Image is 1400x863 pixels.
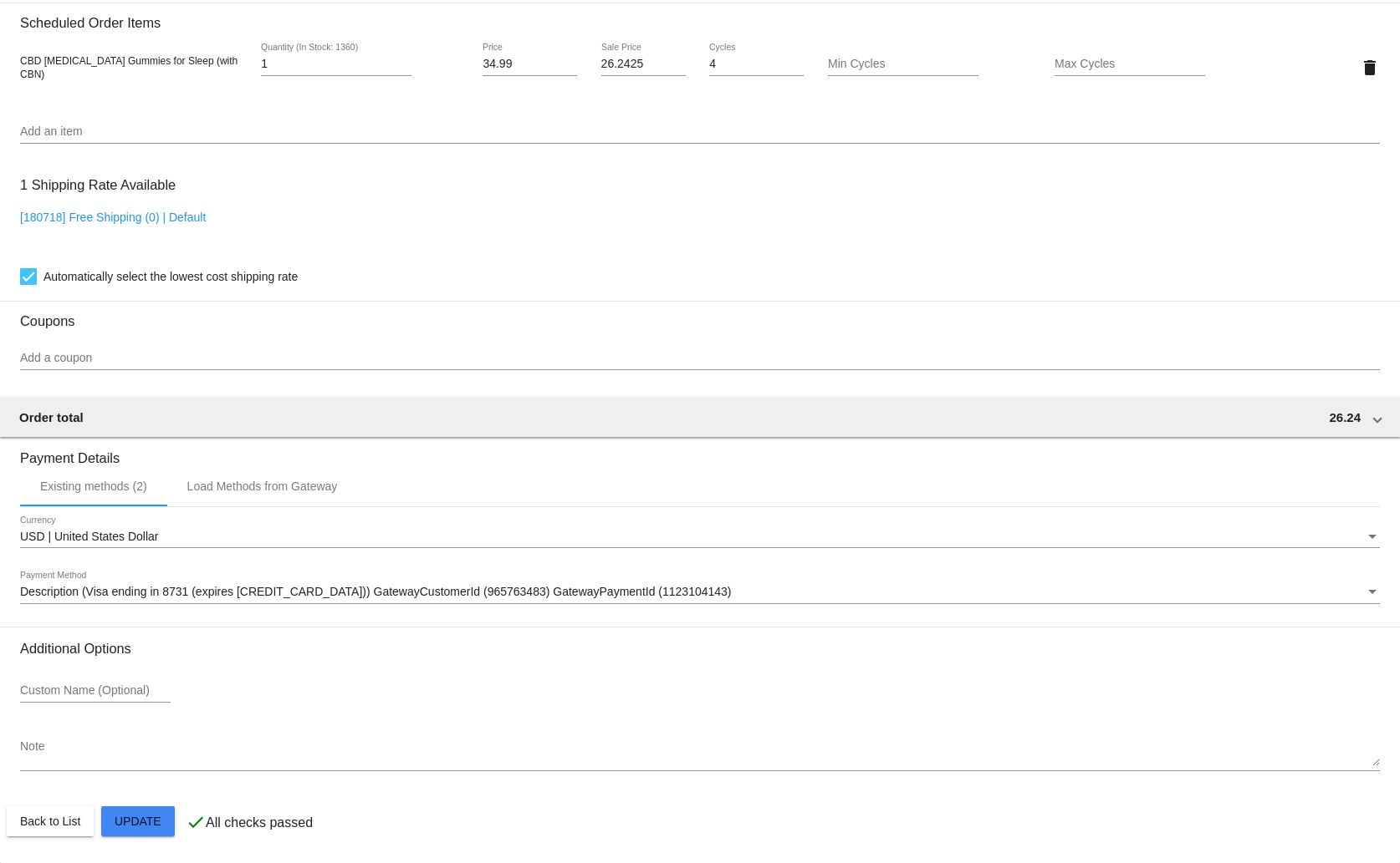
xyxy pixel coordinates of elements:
[261,58,411,71] input: Quantity (In Stock: 1360)
[115,815,161,828] span: Update
[20,301,1380,329] h3: Coupons
[20,438,1380,466] h3: Payment Details
[19,410,84,424] span: Order total
[20,125,1380,139] input: Add an item
[601,58,686,71] input: Sale Price
[20,586,1380,599] mat-select: Payment Method
[20,211,206,224] a: [180718] Free Shipping (0) | Default
[20,167,176,203] h3: 1 Shipping Rate Available
[186,812,206,832] mat-icon: check
[7,806,94,836] button: Back to List
[20,530,1380,544] mat-select: Currency
[20,815,80,828] span: Back to List
[828,58,978,71] input: Min Cycles
[709,58,804,71] input: Cycles
[483,58,577,71] input: Price
[187,480,338,493] div: Load Methods from Gateway
[20,530,158,543] span: USD | United States Dollar
[40,480,147,493] div: Existing methods (2)
[20,684,171,698] input: Custom Name (Optional)
[20,3,1380,31] h3: Scheduled Order Items
[206,815,313,830] p: All checks passed
[1360,58,1380,78] mat-icon: delete
[1055,58,1205,71] input: Max Cycles
[20,55,238,80] span: CBD [MEDICAL_DATA] Gummies for Sleep (with CBN)
[20,585,732,598] span: Description (Visa ending in 8731 (expires [CREDIT_CARD_DATA])) GatewayCustomerId (965763483) Gate...
[43,267,298,287] span: Automatically select the lowest cost shipping rate
[1329,410,1361,424] span: 26.24
[20,641,1380,657] h3: Additional Options
[20,352,1380,365] input: Add a coupon
[101,806,175,836] button: Update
